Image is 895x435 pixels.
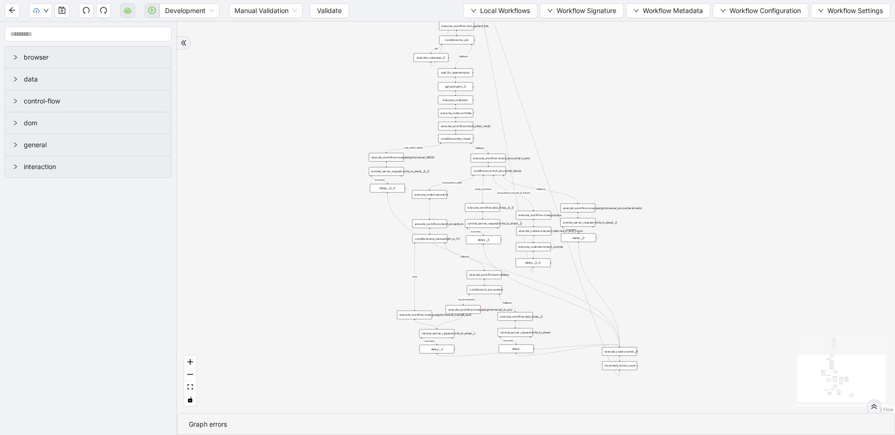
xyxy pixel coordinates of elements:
div: execute_workflow:close_assigntomanual_encountersInvalid [560,204,595,212]
div: execute_workflow:close_assigntomanual_MEDS [369,153,404,162]
g: Edge from delay:__3 to execute_code:counter__0 [483,245,620,346]
div: execute_workflow:close_assigntomanual_no_enc [446,305,481,314]
button: downWorkflow Settings [811,3,890,18]
div: execute_code:counter__0 [602,347,637,356]
g: Edge from conditions:too_old to execute_code:stop__0 [431,45,442,52]
a: React Flow attribution [869,407,894,412]
button: downLocal Workflows [463,3,537,18]
span: down [471,8,476,14]
div: delay:__0 [561,233,596,242]
div: conditions:too_old [439,36,474,45]
div: luminai_server_request:write_to_sheet__1plus-circle [420,329,454,338]
div: execute_code:stop__0 [413,53,448,62]
div: delay:__2 [420,345,454,353]
g: Edge from conditions:current_encounter_status to execute_workflow:add_notes__0__0 [475,176,492,202]
div: execute_workflow:check_exceptions [412,219,447,228]
div: execute_code:decrement_counter [516,243,551,251]
span: right [13,120,18,126]
g: Edge from delay: to execute_code:counter__0 [516,344,620,356]
div: interaction [5,156,171,177]
g: Edge from luminai_server_request:write_to_sheet__1 to delay:__2 [422,339,437,344]
button: cloud-server [120,3,135,18]
div: browser [5,47,171,68]
div: increment_ticket_count: [602,361,637,370]
div: delay:__3__0 [516,258,551,267]
g: Edge from luminai_server_request:write_to_sheet__0__0 to delay:__0__0 [371,177,387,183]
div: conditions:other_meds [438,134,473,143]
g: Edge from execute_workflow:close_assigntomanual_no_enc to luminai_server_request:write_to_sheet__1 [437,315,463,328]
span: plus-circle [528,340,534,347]
div: delay: [499,345,534,353]
span: right [13,98,18,104]
div: luminai_server_request:write_to_sheet__1 [420,329,454,338]
span: Development [165,4,214,18]
g: Edge from conditions:other_meds to execute_workflow:close_assigntomanual_MEDS [386,144,441,152]
div: delay:__0__0 [370,184,405,193]
button: toggle interactivity [184,394,196,406]
div: get_text:ptno__0 [438,82,473,91]
span: browser [24,52,164,62]
span: Workflow Signature [557,6,616,16]
span: Validate [317,6,342,16]
g: Edge from execute_workflow:close_assigntomanual_manual_auth to luminai_server_request:write_to_sh... [414,320,437,328]
g: Edge from conditions:current_encounter_status to execute_workflow:close_assigntomanual_encounters... [503,176,578,203]
div: execute_code:currDate [438,109,473,117]
span: Workflow Configuration [730,6,801,16]
span: Workflow Settings [827,6,883,16]
div: execute_code:ptno [438,95,473,104]
span: undo [83,7,90,14]
div: execute_workflow:check_encounters_valid [471,154,506,163]
div: execute_code:increment_referrals_to_skip_count [516,227,551,236]
g: Edge from conditions:too_old to wait_for_element:ptno [455,45,472,68]
div: control-flow [5,90,171,112]
div: luminai_server_request:write_to_sheet__0 [560,218,595,227]
div: execute_workflow:encounters [467,271,502,279]
span: right [13,54,18,60]
span: down [43,8,49,14]
span: right [13,76,18,82]
div: execute_workflow:close_popups [516,211,551,220]
div: dom [5,112,171,134]
div: execute_workflow:close_assigntomanual_manual_auth [397,311,432,319]
span: dom [24,118,164,128]
button: undo [79,3,94,18]
button: cloud-uploaddown [29,3,52,18]
button: downWorkflow Metadata [626,3,710,18]
div: luminai_server_request:write_to_sheetplus-circle [498,328,533,337]
span: control-flow [24,96,164,106]
span: interaction [24,162,164,172]
div: execute_workflow:add_notes__0__0 [465,203,500,212]
button: redo [96,3,111,18]
div: luminai_server_request:write_to_sheet__0__0 [369,167,404,176]
div: conditions:current_encounter_status [471,167,506,176]
div: wait_for_element:ptno [438,68,473,77]
div: execute_code:med_name [412,190,447,199]
div: execute_workflow:check_other_meds [438,122,473,131]
div: conditions:end_manualAuth_or_FC [413,234,447,243]
span: down [720,8,726,14]
button: downWorkflow Configuration [713,3,808,18]
div: delay:__3 [466,236,501,245]
div: execute_workflow:click_patient_link [439,21,474,30]
div: data [5,68,171,90]
span: double-right [180,40,187,46]
span: right [13,164,18,170]
g: Edge from conditions:current_encounter_status to execute_code:med_name [429,176,473,189]
span: cloud-upload [33,7,40,14]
